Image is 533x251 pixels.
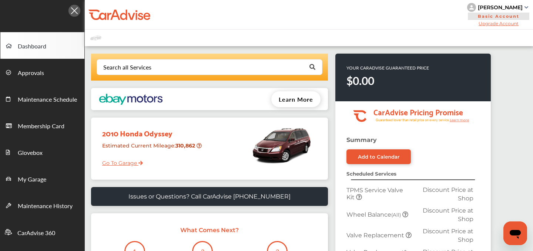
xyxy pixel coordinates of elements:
strong: 310,862 [175,142,197,149]
small: (All) [391,212,401,218]
span: Maintenance Schedule [18,95,77,105]
span: Valve Replacement [346,232,406,239]
img: sCxJUJ+qAmfqhQGDUl18vwLg4ZYJ6CxN7XmbOMBAAAAAElFTkSuQmCC [524,6,528,9]
div: 2010 Honda Odyssey [97,121,205,139]
div: Estimated Current Mileage : [97,139,205,158]
span: Discount Price at Shop [423,186,473,202]
tspan: Guaranteed lower than retail price on every service. [376,118,450,122]
span: Membership Card [18,122,64,131]
p: What Comes Next? [98,227,321,234]
img: placeholder_car.fcab19be.svg [90,33,101,43]
a: Glovebox [0,139,84,165]
a: Issues or Questions? Call CarAdvise [PHONE_NUMBER] [91,187,328,206]
a: Go To Garage [97,154,143,168]
p: YOUR CARADVISE GUARANTEED PRICE [346,65,429,71]
span: Wheel Balance [346,211,402,218]
div: Search all Services [103,64,151,70]
iframe: Button to launch messaging window [503,221,527,245]
div: Add to Calendar [358,154,400,160]
a: Add to Calendar [346,149,411,164]
strong: $0.00 [346,73,374,88]
strong: Scheduled Services [346,171,396,177]
a: Dashboard [0,32,84,59]
span: TPMS Service Valve Kit [346,187,403,201]
img: knH8PDtVvWoAbQRylUukY18CTiRevjo20fAtgn5MLBQj4uumYvk2MzTtcAIzfGAtb1XOLVMAvhLuqoNAbL4reqehy0jehNKdM... [467,3,476,12]
img: Icon.5fd9dcc7.svg [68,5,80,17]
a: Approvals [0,59,84,85]
span: Learn More [279,95,313,104]
span: Dashboard [18,42,46,51]
tspan: CarAdvise Pricing Promise [373,105,463,118]
img: mobile_6665_st0640_046.jpg [250,121,313,169]
span: Glovebox [18,148,43,158]
span: Upgrade Account [467,21,530,26]
a: Membership Card [0,112,84,139]
p: Issues or Questions? Call CarAdvise [PHONE_NUMBER] [128,193,291,200]
a: Maintenance Schedule [0,85,84,112]
span: Discount Price at Shop [423,207,473,223]
div: [PERSON_NAME] [478,4,523,11]
span: My Garage [18,175,46,184]
span: CarAdvise 360 [17,228,55,238]
span: Discount Price at Shop [423,228,473,243]
tspan: Learn more [450,118,469,122]
span: Approvals [18,68,44,78]
span: Maintenance History [18,201,73,211]
a: Maintenance History [0,192,84,218]
strong: Summary [346,136,377,143]
a: My Garage [0,165,84,192]
span: Basic Account [468,13,529,20]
